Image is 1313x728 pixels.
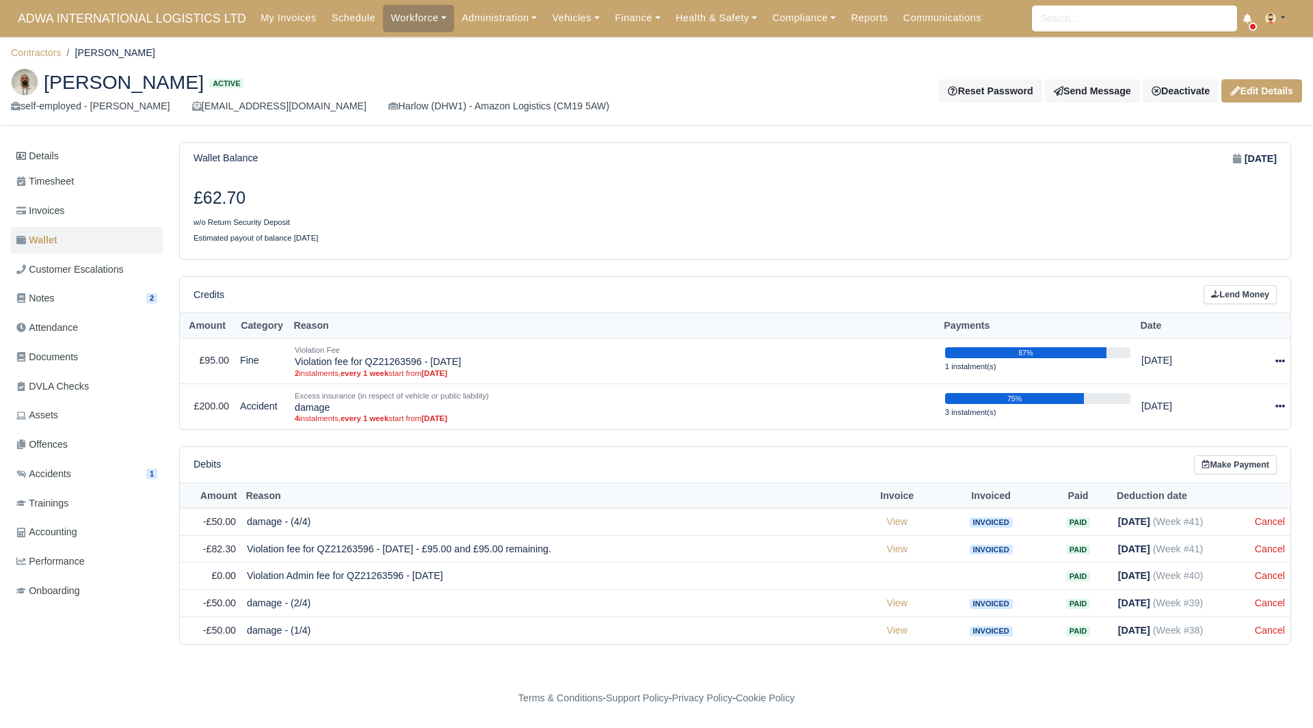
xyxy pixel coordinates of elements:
span: Assets [16,407,58,423]
td: £95.00 [180,338,235,383]
a: Compliance [765,5,843,31]
a: Administration [454,5,544,31]
th: Date [1136,313,1225,338]
th: Reason [241,483,856,509]
a: Support Policy [606,692,669,703]
a: Trainings [11,490,163,517]
a: DVLA Checks [11,373,163,400]
strong: 2 [295,369,299,377]
a: Terms & Conditions [518,692,602,703]
span: Paid [1066,545,1090,555]
a: Privacy Policy [672,692,733,703]
span: -£82.30 [203,543,236,554]
a: Cancel [1255,516,1285,527]
a: Accounting [11,519,163,545]
span: Customer Escalations [16,262,124,278]
a: Make Payment [1194,455,1277,475]
a: Invoices [11,198,163,224]
span: (Week #41) [1153,543,1203,554]
th: Amount [180,313,235,338]
td: Violation fee for QZ21263596 - [DATE] - £95.00 and £95.00 remaining. [241,535,856,563]
a: Edit Details [1221,79,1302,103]
th: Paid [1044,483,1112,509]
div: [EMAIL_ADDRESS][DOMAIN_NAME] [192,98,367,114]
span: -£50.00 [203,597,236,608]
span: Trainings [16,496,68,511]
a: My Invoices [253,5,324,31]
a: Contractors [11,47,62,58]
a: Schedule [324,5,383,31]
td: [DATE] [1136,338,1225,383]
span: Invoiced [970,517,1013,528]
strong: [DATE] [1118,597,1150,608]
strong: every 1 week [341,414,388,422]
a: Assets [11,402,163,429]
a: Reports [843,5,895,31]
span: (Week #39) [1153,597,1203,608]
span: Invoices [16,203,64,219]
a: ADWA INTERNATIONAL LOGISTICS LTD [11,5,253,32]
a: Cancel [1255,597,1285,608]
span: -£50.00 [203,516,236,527]
span: Paid [1066,626,1090,636]
td: damage [289,383,940,429]
h6: Credits [194,289,224,301]
small: 1 instalment(s) [945,362,996,370]
td: damage - (2/4) [241,590,856,617]
span: (Week #41) [1153,516,1203,527]
h6: Debits [194,459,221,470]
th: Payments [940,313,1136,338]
strong: [DATE] [421,414,447,422]
span: Invoiced [970,599,1013,609]
td: [DATE] [1136,383,1225,429]
a: Send Message [1045,79,1140,103]
small: Estimated payout of balance [DATE] [194,234,319,242]
a: View [886,543,907,554]
td: Violation fee for QZ21263596 - [DATE] [289,338,940,383]
span: Wallet [16,232,57,248]
a: View [886,625,907,636]
a: Offences [11,431,163,458]
small: 3 instalment(s) [945,408,996,416]
a: Onboarding [11,578,163,604]
th: Category [235,313,289,338]
a: Documents [11,344,163,370]
a: Wallet [11,227,163,254]
div: 87% [945,347,1106,358]
a: Lend Money [1204,285,1277,305]
div: Milad Alavinasab [1,57,1312,126]
div: - - - [267,690,1046,706]
a: Performance [11,548,163,575]
a: Communications [896,5,990,31]
a: Deactivate [1143,79,1219,103]
span: Active [209,79,243,89]
input: Search... [1032,5,1237,31]
h3: £62.70 [194,188,725,208]
div: Harlow (DHW1) - Amazon Logistics (CM19 5AW) [388,98,609,114]
span: DVLA Checks [16,379,89,394]
span: Documents [16,349,78,365]
button: Reset Password [939,79,1042,103]
strong: [DATE] [1118,516,1150,527]
a: Timesheet [11,168,163,195]
a: View [886,516,907,527]
span: £0.00 [211,570,236,581]
div: self-employed - [PERSON_NAME] [11,98,170,114]
span: (Week #40) [1153,570,1203,581]
h6: Wallet Balance [194,152,258,164]
span: Onboarding [16,583,80,599]
strong: [DATE] [1245,151,1277,167]
li: [PERSON_NAME] [62,45,155,61]
span: Paid [1066,571,1090,582]
span: Accounting [16,524,77,540]
a: Attendance [11,314,163,341]
th: Amount [180,483,241,509]
td: damage - (1/4) [241,617,856,643]
a: Cookie Policy [736,692,795,703]
span: Paid [1066,599,1090,609]
th: Reason [289,313,940,338]
a: Finance [607,5,668,31]
td: Fine [235,338,289,383]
